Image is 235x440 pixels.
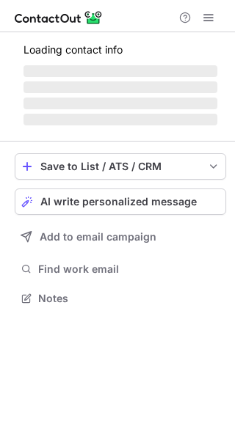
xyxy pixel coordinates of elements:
span: ‌ [23,98,217,109]
button: Notes [15,288,226,309]
button: Find work email [15,259,226,279]
span: ‌ [23,81,217,93]
button: AI write personalized message [15,188,226,215]
div: Save to List / ATS / CRM [40,161,200,172]
button: Add to email campaign [15,224,226,250]
button: save-profile-one-click [15,153,226,180]
span: AI write personalized message [40,196,197,208]
span: ‌ [23,65,217,77]
span: ‌ [23,114,217,125]
span: Notes [38,292,220,305]
span: Add to email campaign [40,231,156,243]
p: Loading contact info [23,44,217,56]
span: Find work email [38,263,220,276]
img: ContactOut v5.3.10 [15,9,103,26]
